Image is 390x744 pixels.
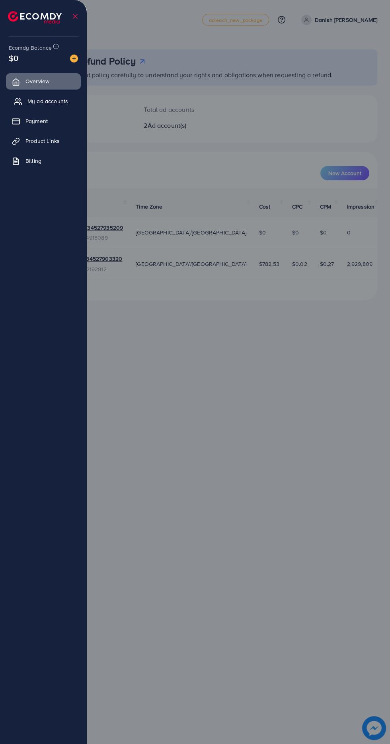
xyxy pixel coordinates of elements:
[25,117,48,125] span: Payment
[9,44,52,52] span: Ecomdy Balance
[25,157,41,165] span: Billing
[70,55,78,62] img: image
[6,93,81,109] a: My ad accounts
[6,73,81,89] a: Overview
[25,137,60,145] span: Product Links
[25,77,49,85] span: Overview
[6,133,81,149] a: Product Links
[6,153,81,169] a: Billing
[9,52,18,64] span: $0
[8,11,62,23] img: logo
[6,113,81,129] a: Payment
[27,97,68,105] span: My ad accounts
